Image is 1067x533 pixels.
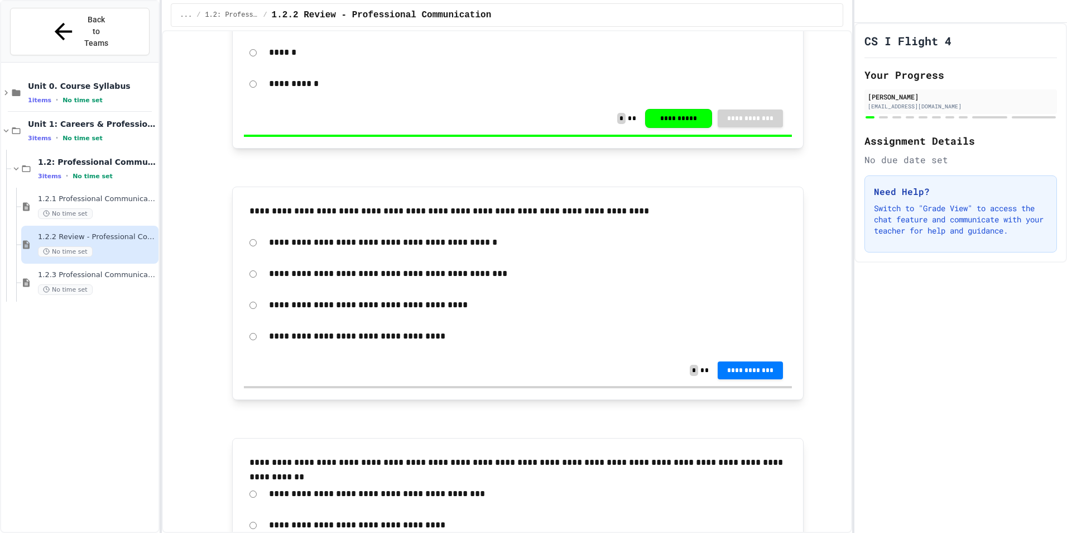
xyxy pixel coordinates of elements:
[63,97,103,104] span: No time set
[38,284,93,295] span: No time set
[63,135,103,142] span: No time set
[66,172,68,180] span: •
[874,185,1047,198] h3: Need Help?
[864,153,1057,166] div: No due date set
[868,92,1054,102] div: [PERSON_NAME]
[83,14,109,49] span: Back to Teams
[868,102,1054,111] div: [EMAIL_ADDRESS][DOMAIN_NAME]
[38,194,156,204] span: 1.2.1 Professional Communication
[38,246,93,257] span: No time set
[38,157,156,167] span: 1.2: Professional Communication
[874,203,1047,236] p: Switch to "Grade View" to access the chat feature and communicate with your teacher for help and ...
[38,173,61,180] span: 3 items
[864,133,1057,149] h2: Assignment Details
[272,8,492,22] span: 1.2.2 Review - Professional Communication
[28,135,51,142] span: 3 items
[196,11,200,20] span: /
[38,232,156,242] span: 1.2.2 Review - Professional Communication
[28,97,51,104] span: 1 items
[38,208,93,219] span: No time set
[38,270,156,280] span: 1.2.3 Professional Communication Challenge
[56,134,58,142] span: •
[263,11,267,20] span: /
[864,67,1057,83] h2: Your Progress
[10,8,150,55] button: Back to Teams
[28,119,156,129] span: Unit 1: Careers & Professionalism
[73,173,113,180] span: No time set
[56,96,58,104] span: •
[28,81,156,91] span: Unit 0. Course Syllabus
[864,33,951,49] h1: CS I Flight 4
[180,11,193,20] span: ...
[205,11,258,20] span: 1.2: Professional Communication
